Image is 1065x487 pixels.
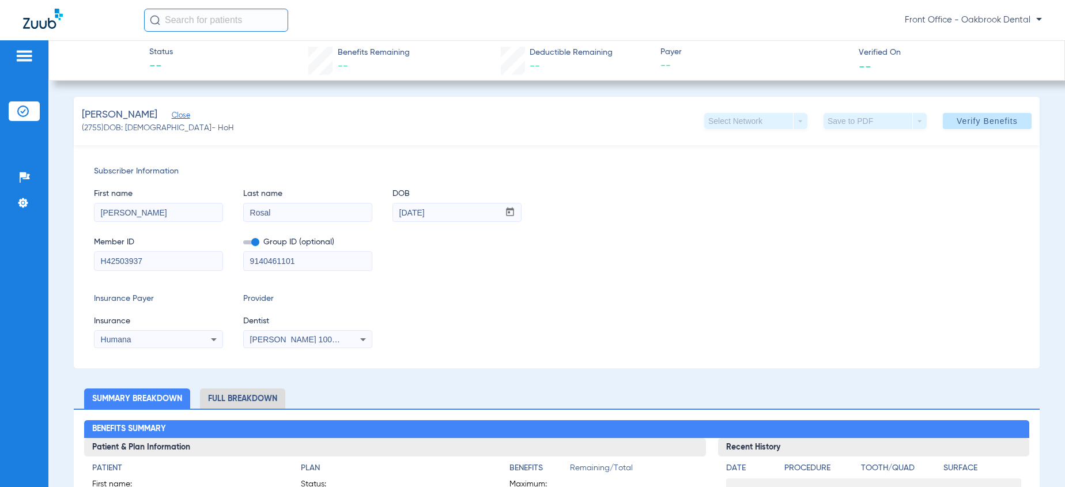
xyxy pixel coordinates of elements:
span: Close [172,111,182,122]
span: Humana [101,335,131,344]
span: -- [660,59,848,73]
img: Zuub Logo [23,9,63,29]
span: (2755) DOB: [DEMOGRAPHIC_DATA] - HoH [82,122,234,134]
span: DOB [392,188,522,200]
h3: Recent History [718,438,1029,456]
h4: Patient [92,462,281,474]
li: Summary Breakdown [84,388,190,409]
span: [PERSON_NAME] 1003116278 [250,335,364,344]
span: Verified On [859,47,1047,59]
app-breakdown-title: Surface [943,462,1022,478]
img: Search Icon [150,15,160,25]
span: Group ID (optional) [243,236,372,248]
span: Payer [660,46,848,58]
span: Subscriber Information [94,165,1019,178]
span: Front Office - Oakbrook Dental [905,14,1042,26]
input: Search for patients [144,9,288,32]
span: Member ID [94,236,223,248]
h4: Procedure [784,462,857,474]
iframe: Chat Widget [1007,432,1065,487]
span: Remaining/Total [570,462,698,478]
span: -- [530,61,540,71]
h2: Benefits Summary [84,420,1030,439]
span: Insurance [94,315,223,327]
span: Deductible Remaining [530,47,613,59]
img: hamburger-icon [15,49,33,63]
span: Provider [243,293,372,305]
span: -- [859,60,871,72]
span: Dentist [243,315,372,327]
h3: Patient & Plan Information [84,438,707,456]
span: Verify Benefits [957,116,1018,126]
h4: Surface [943,462,1022,474]
h4: Tooth/Quad [861,462,939,474]
span: First name [94,188,223,200]
span: Last name [243,188,372,200]
li: Full Breakdown [200,388,285,409]
span: Insurance Payer [94,293,223,305]
span: -- [149,59,173,75]
span: [PERSON_NAME] [82,108,157,122]
span: Status [149,46,173,58]
h4: Date [726,462,775,474]
h4: Plan [301,462,489,474]
app-breakdown-title: Procedure [784,462,857,478]
app-breakdown-title: Date [726,462,775,478]
app-breakdown-title: Tooth/Quad [861,462,939,478]
span: -- [338,61,348,71]
app-breakdown-title: Benefits [509,462,570,478]
h4: Benefits [509,462,570,474]
button: Open calendar [499,203,522,222]
button: Verify Benefits [943,113,1032,129]
span: Benefits Remaining [338,47,410,59]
